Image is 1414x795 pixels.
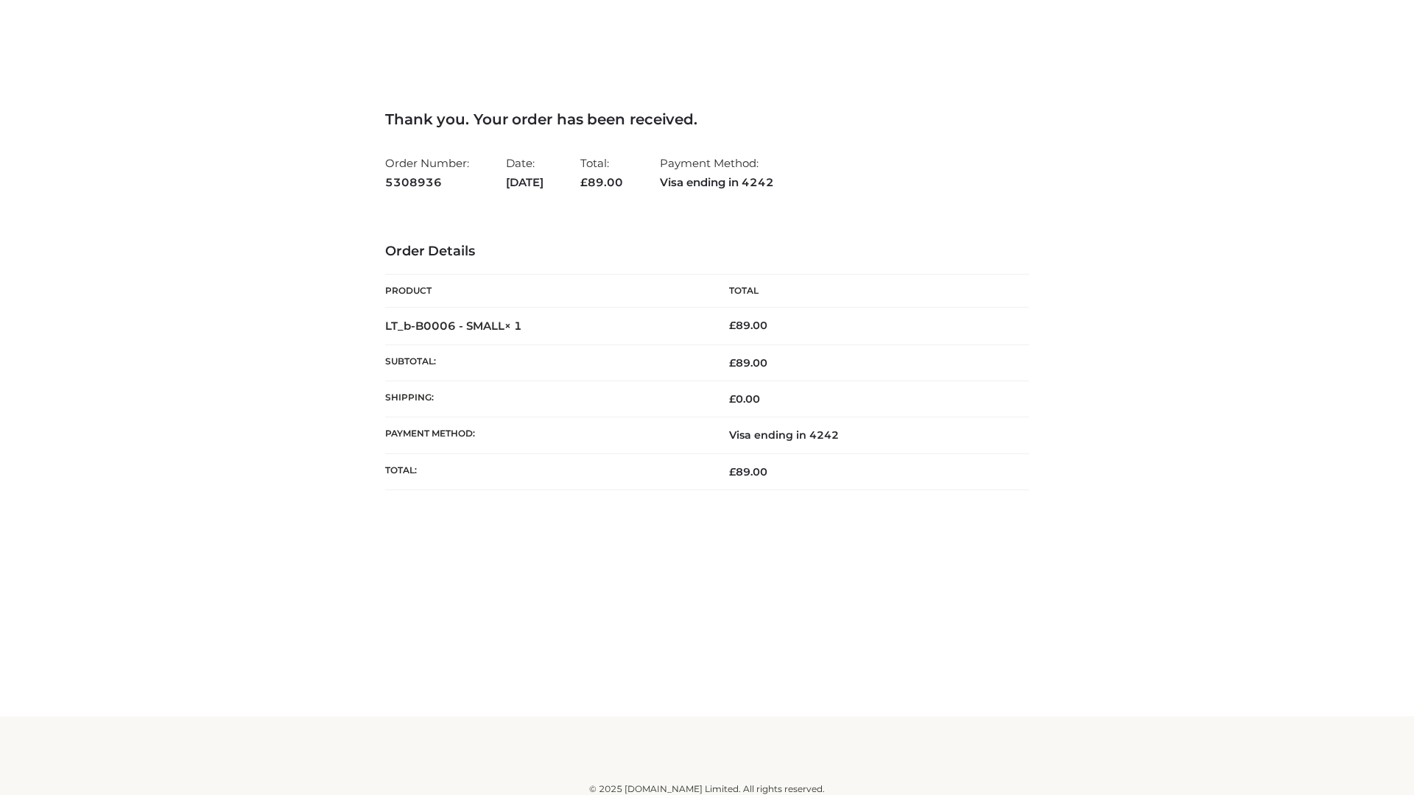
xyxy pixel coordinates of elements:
td: Visa ending in 4242 [707,417,1029,453]
th: Total: [385,453,707,490]
strong: LT_b-B0006 - SMALL [385,319,522,333]
span: £ [729,356,736,370]
li: Total: [580,150,623,195]
span: 89.00 [580,175,623,189]
li: Date: [506,150,544,195]
span: £ [729,392,736,406]
bdi: 0.00 [729,392,760,406]
span: £ [729,465,736,478]
strong: [DATE] [506,173,544,192]
strong: × 1 [504,319,522,333]
h3: Thank you. Your order has been received. [385,110,1029,128]
h3: Order Details [385,244,1029,260]
th: Shipping: [385,381,707,417]
span: 89.00 [729,356,767,370]
th: Subtotal: [385,344,707,381]
li: Payment Method: [660,150,774,195]
span: £ [580,175,588,189]
th: Total [707,275,1029,308]
li: Order Number: [385,150,469,195]
strong: Visa ending in 4242 [660,173,774,192]
th: Payment method: [385,417,707,453]
span: £ [729,319,736,332]
bdi: 89.00 [729,319,767,332]
strong: 5308936 [385,173,469,192]
span: 89.00 [729,465,767,478]
th: Product [385,275,707,308]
